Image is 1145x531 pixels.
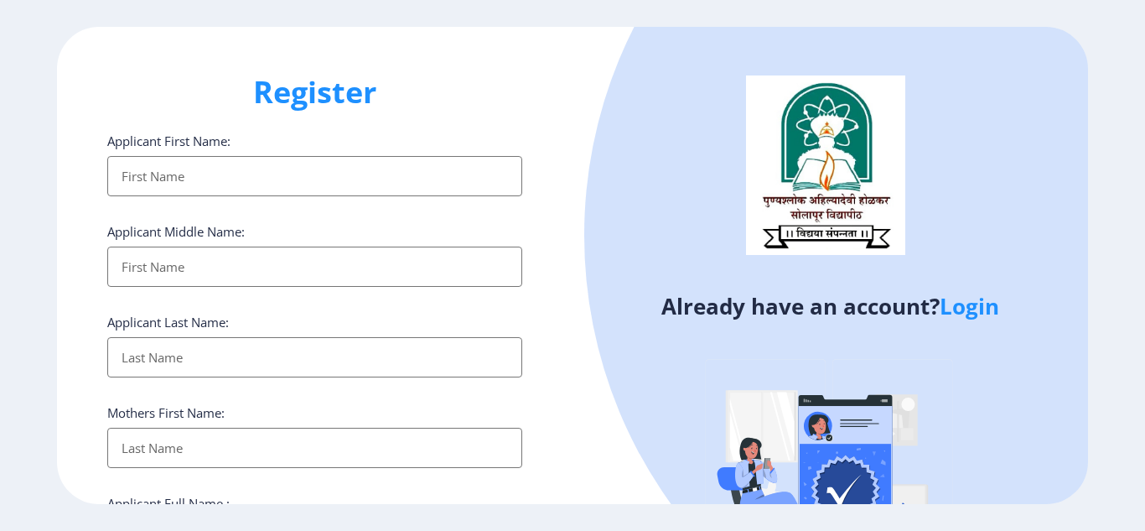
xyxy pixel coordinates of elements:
[107,156,522,196] input: First Name
[107,223,245,240] label: Applicant Middle Name:
[940,291,999,321] a: Login
[585,293,1075,320] h4: Already have an account?
[107,428,522,468] input: Last Name
[107,314,229,331] label: Applicant Last Name:
[107,337,522,377] input: Last Name
[107,247,522,287] input: First Name
[107,72,522,112] h1: Register
[107,133,231,149] label: Applicant First Name:
[107,404,225,421] label: Mothers First Name:
[107,495,230,528] label: Applicant Full Name : (As on marksheet)
[746,75,905,255] img: logo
